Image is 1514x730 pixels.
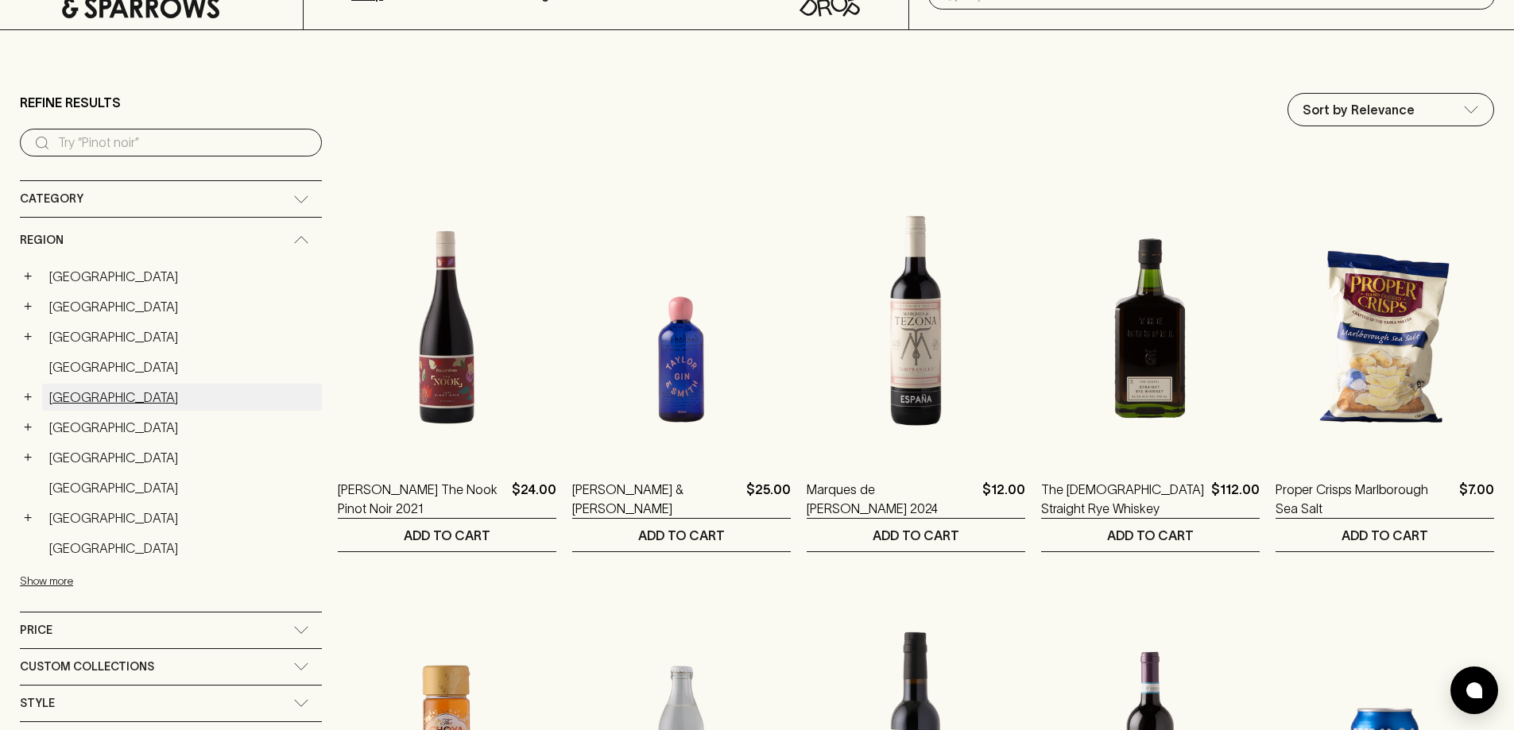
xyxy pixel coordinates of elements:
[20,268,36,284] button: +
[20,419,36,435] button: +
[572,178,791,456] img: Taylor & Smith Gin
[20,389,36,405] button: +
[42,384,322,411] a: [GEOGRAPHIC_DATA]
[42,414,322,441] a: [GEOGRAPHIC_DATA]
[20,189,83,209] span: Category
[20,299,36,315] button: +
[1276,178,1494,456] img: Proper Crisps Marlborough Sea Salt
[807,519,1025,551] button: ADD TO CART
[1303,100,1415,119] p: Sort by Relevance
[20,93,121,112] p: Refine Results
[42,504,322,531] a: [GEOGRAPHIC_DATA]
[20,565,228,597] button: Show more
[1041,480,1205,518] a: The [DEMOGRAPHIC_DATA] Straight Rye Whiskey
[42,353,322,380] a: [GEOGRAPHIC_DATA]
[20,230,64,250] span: Region
[58,130,309,156] input: Try “Pinot noir”
[572,480,740,518] a: [PERSON_NAME] & [PERSON_NAME]
[338,480,505,518] a: [PERSON_NAME] The Nook Pinot Noir 2021
[1041,519,1260,551] button: ADD TO CART
[42,474,322,501] a: [GEOGRAPHIC_DATA]
[338,178,556,456] img: Buller The Nook Pinot Noir 2021
[746,480,791,518] p: $25.00
[20,649,322,685] div: Custom Collections
[20,510,36,526] button: +
[20,218,322,263] div: Region
[42,444,322,471] a: [GEOGRAPHIC_DATA]
[20,181,322,217] div: Category
[20,686,322,721] div: Style
[807,178,1025,456] img: Marques de Tezona Tempranillo 2024
[20,657,154,677] span: Custom Collections
[338,519,556,551] button: ADD TO CART
[873,526,959,545] p: ADD TO CART
[1276,519,1494,551] button: ADD TO CART
[20,693,55,713] span: Style
[1459,480,1494,518] p: $7.00
[638,526,725,545] p: ADD TO CART
[1466,682,1482,698] img: bubble-icon
[982,480,1025,518] p: $12.00
[512,480,556,518] p: $24.00
[807,480,976,518] a: Marques de [PERSON_NAME] 2024
[1041,178,1260,456] img: The Gospel Straight Rye Whiskey
[1276,480,1453,518] a: Proper Crisps Marlborough Sea Salt
[20,612,322,648] div: Price
[404,526,490,545] p: ADD TO CART
[1342,526,1428,545] p: ADD TO CART
[42,535,322,562] a: [GEOGRAPHIC_DATA]
[1107,526,1194,545] p: ADD TO CART
[20,329,36,345] button: +
[42,323,322,350] a: [GEOGRAPHIC_DATA]
[1288,94,1493,126] div: Sort by Relevance
[42,263,322,290] a: [GEOGRAPHIC_DATA]
[572,519,791,551] button: ADD TO CART
[1211,480,1260,518] p: $112.00
[42,293,322,320] a: [GEOGRAPHIC_DATA]
[20,620,52,640] span: Price
[20,450,36,465] button: +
